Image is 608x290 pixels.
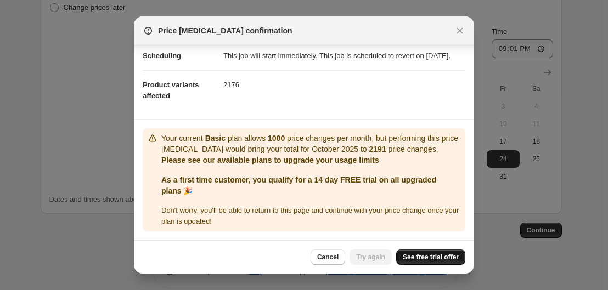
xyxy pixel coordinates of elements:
[158,25,292,36] span: Price [MEDICAL_DATA] confirmation
[311,249,345,265] button: Cancel
[161,175,436,195] b: As a first time customer, you qualify for a 14 day FREE trial on all upgraded plans 🎉
[161,155,461,166] p: Please see our available plans to upgrade your usage limits
[452,23,468,38] button: Close
[268,134,285,143] b: 1000
[369,145,386,153] b: 2191
[223,41,465,70] dd: This job will start immediately. This job is scheduled to revert on [DATE].
[161,133,461,155] p: Your current plan allows price changes per month, but performing this price [MEDICAL_DATA] would ...
[317,253,339,261] span: Cancel
[223,70,465,99] dd: 2176
[403,253,459,261] span: See free trial offer
[143,52,181,60] span: Scheduling
[396,249,465,265] a: See free trial offer
[143,81,199,100] span: Product variants affected
[161,206,459,225] span: Don ' t worry, you ' ll be able to return to this page and continue with your price change once y...
[205,134,226,143] b: Basic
